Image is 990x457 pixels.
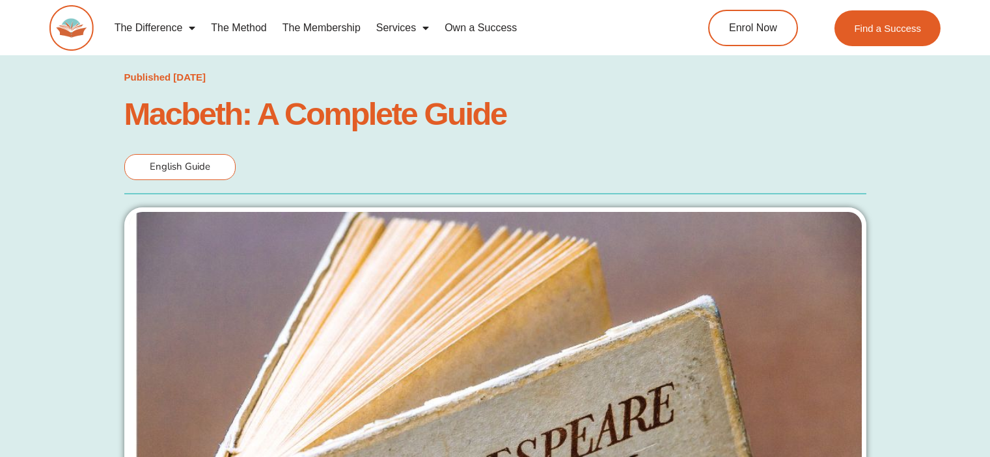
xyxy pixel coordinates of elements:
[437,13,525,43] a: Own a Success
[834,10,941,46] a: Find a Success
[368,13,437,43] a: Services
[124,68,206,86] a: Published [DATE]
[150,160,210,173] span: English Guide
[124,99,866,128] h1: Macbeth: A Complete Guide
[124,72,171,83] span: Published
[203,13,274,43] a: The Method
[107,13,657,43] nav: Menu
[173,72,206,83] time: [DATE]
[708,10,798,46] a: Enrol Now
[854,23,921,33] span: Find a Success
[275,13,368,43] a: The Membership
[729,23,777,33] span: Enrol Now
[107,13,204,43] a: The Difference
